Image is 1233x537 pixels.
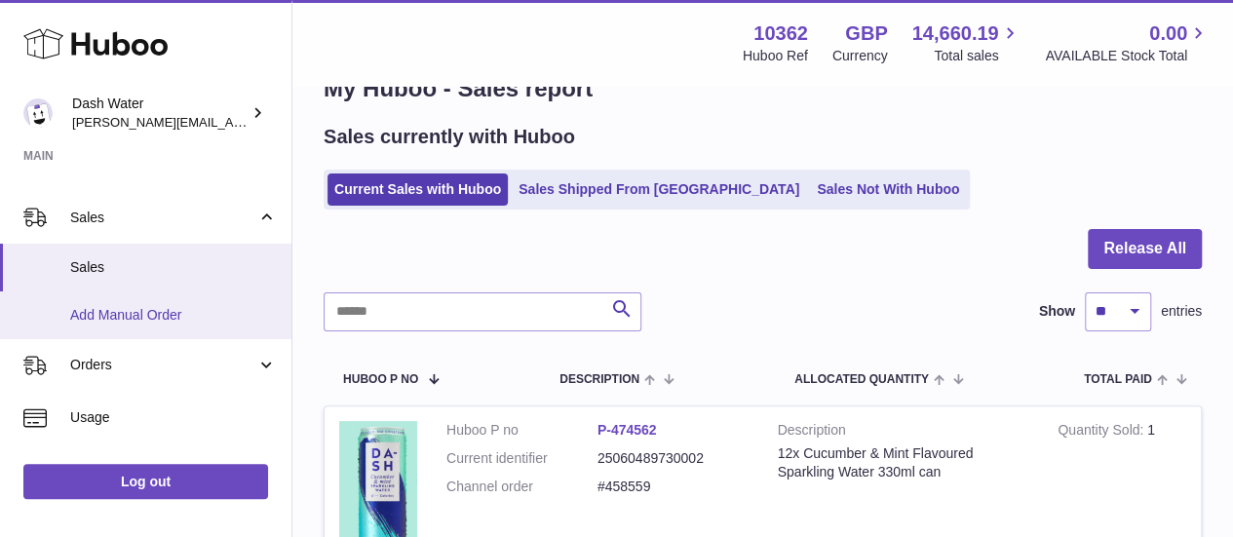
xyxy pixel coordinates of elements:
[446,449,597,468] dt: Current identifier
[911,20,1021,65] a: 14,660.19 Total sales
[1084,373,1152,386] span: Total paid
[1045,20,1210,65] a: 0.00 AVAILABLE Stock Total
[23,464,268,499] a: Log out
[911,20,998,47] span: 14,660.19
[794,373,929,386] span: ALLOCATED Quantity
[753,20,808,47] strong: 10362
[343,373,418,386] span: Huboo P no
[446,478,597,496] dt: Channel order
[70,209,256,227] span: Sales
[778,421,1029,444] strong: Description
[778,444,1029,481] div: 12x Cucumber & Mint Flavoured Sparkling Water 330ml can
[934,47,1021,65] span: Total sales
[512,173,806,206] a: Sales Shipped From [GEOGRAPHIC_DATA]
[328,173,508,206] a: Current Sales with Huboo
[23,98,53,128] img: james@dash-water.com
[1045,47,1210,65] span: AVAILABLE Stock Total
[72,114,391,130] span: [PERSON_NAME][EMAIL_ADDRESS][DOMAIN_NAME]
[1058,422,1147,442] strong: Quantity Sold
[810,173,966,206] a: Sales Not With Huboo
[446,421,597,440] dt: Huboo P no
[1161,302,1202,321] span: entries
[597,422,657,438] a: P-474562
[70,408,277,427] span: Usage
[324,73,1202,104] h1: My Huboo - Sales report
[845,20,887,47] strong: GBP
[1039,302,1075,321] label: Show
[70,258,277,277] span: Sales
[1149,20,1187,47] span: 0.00
[597,449,749,468] dd: 25060489730002
[1088,229,1202,269] button: Release All
[70,356,256,374] span: Orders
[832,47,888,65] div: Currency
[70,306,277,325] span: Add Manual Order
[597,478,749,496] dd: #458559
[559,373,639,386] span: Description
[324,124,575,150] h2: Sales currently with Huboo
[72,95,248,132] div: Dash Water
[743,47,808,65] div: Huboo Ref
